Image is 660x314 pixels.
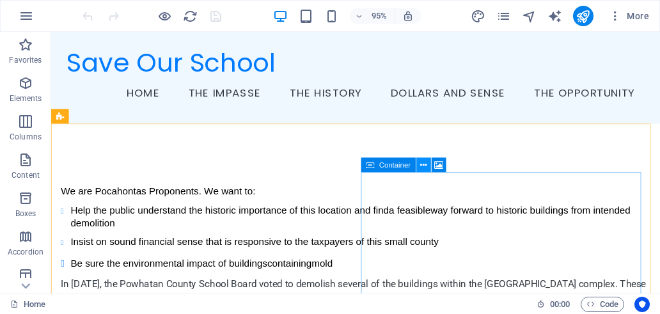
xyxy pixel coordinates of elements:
button: design [471,8,486,24]
i: Pages (Ctrl+Alt+S) [496,9,511,24]
p: Favorites [9,55,42,65]
span: : [559,299,561,309]
button: More [604,6,654,26]
button: Click here to leave preview mode and continue editing [157,8,172,24]
button: reload [182,8,198,24]
p: Columns [10,132,42,142]
span: 00 00 [550,297,570,312]
button: pages [496,8,512,24]
span: Container [379,162,411,169]
a: Click to cancel selection. Double-click to open Pages [10,297,45,312]
button: text_generator [547,8,563,24]
p: Content [12,170,40,180]
button: 95% [350,8,395,24]
h6: Session time [537,297,570,312]
span: More [609,10,649,22]
p: Elements [10,93,42,104]
i: Publish [576,9,590,24]
i: AI Writer [547,9,562,24]
p: Accordion [8,247,43,257]
i: Navigator [522,9,537,24]
button: publish [573,6,593,26]
i: Design (Ctrl+Alt+Y) [471,9,485,24]
button: Usercentrics [634,297,650,312]
button: navigator [522,8,537,24]
h6: 95% [369,8,389,24]
button: Code [581,297,624,312]
p: Boxes [15,208,36,219]
span: Code [586,297,618,312]
i: Reload page [183,9,198,24]
i: On resize automatically adjust zoom level to fit chosen device. [402,10,414,22]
